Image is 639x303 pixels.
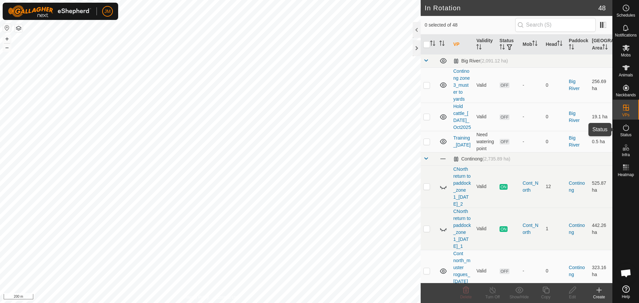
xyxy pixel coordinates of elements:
td: Valid [474,67,497,103]
span: (2,735.89 ha) [483,156,510,161]
span: OFF [500,139,510,145]
a: Continong zone 3_muster to yards [453,68,470,102]
span: ON [500,184,508,190]
span: OFF [500,268,510,274]
span: JM [105,8,111,15]
span: VPs [622,113,629,117]
a: Continong [569,223,585,235]
div: Show/Hide [506,294,532,300]
td: 19.1 ha [589,103,612,131]
span: Notifications [615,33,637,37]
span: ON [500,226,508,232]
span: Neckbands [616,93,636,97]
th: Status [497,35,520,54]
button: + [3,35,11,43]
p-sorticon: Activate to sort [430,42,435,47]
span: Status [620,133,631,137]
td: 0.5 ha [589,131,612,152]
a: Help [613,283,639,301]
td: 256.69 ha [589,67,612,103]
td: Valid [474,250,497,292]
td: 323.16 ha [589,250,612,292]
img: Gallagher Logo [8,5,91,17]
a: Hold cattle_[DATE]_Oct2025 [453,104,471,130]
a: Big River [569,79,580,91]
a: CNorth return to paddock_zone 1_[DATE]_1 [453,209,471,249]
button: Reset Map [3,24,11,32]
td: 525.87 ha [589,165,612,208]
span: 0 selected of 48 [425,22,515,29]
span: 48 [598,3,606,13]
td: 0 [543,250,566,292]
button: Map Layers [15,24,23,32]
p-sorticon: Activate to sort [439,42,445,47]
th: Validity [474,35,497,54]
p-sorticon: Activate to sort [500,45,505,50]
td: 442.26 ha [589,208,612,250]
h2: In Rotation [425,4,598,12]
td: 0 [543,67,566,103]
div: - [523,82,540,89]
a: Training_[DATE] [453,135,471,148]
a: CNorth return to paddock_zone 1_[DATE]_2 [453,166,471,207]
td: 12 [543,165,566,208]
span: Help [622,295,630,299]
th: [GEOGRAPHIC_DATA] Area [589,35,612,54]
p-sorticon: Activate to sort [557,42,562,47]
span: OFF [500,82,510,88]
a: Continong [569,180,585,193]
div: Turn Off [479,294,506,300]
div: Continong [453,156,510,162]
div: Create [586,294,612,300]
th: VP [451,35,474,54]
p-sorticon: Activate to sort [476,45,482,50]
span: Heatmap [618,173,634,177]
td: 0 [543,103,566,131]
span: (2,091.12 ha) [480,58,508,63]
td: Need watering point [474,131,497,152]
th: Head [543,35,566,54]
span: Schedules [616,13,635,17]
div: Copy [532,294,559,300]
span: Delete [460,295,472,299]
div: Open chat [616,263,636,283]
p-sorticon: Activate to sort [602,45,608,50]
div: - [523,113,540,120]
span: Animals [619,73,633,77]
div: - [523,138,540,145]
div: Cont_North [523,222,540,236]
td: Valid [474,103,497,131]
a: Privacy Policy [184,294,209,300]
a: Big River [569,111,580,123]
span: Infra [622,153,630,157]
a: Continong [569,265,585,277]
input: Search (S) [515,18,596,32]
p-sorticon: Activate to sort [532,42,537,47]
a: Cont north_muster rogues_[DATE]_2 [453,251,471,291]
div: - [523,267,540,274]
span: Mobs [621,53,631,57]
p-sorticon: Activate to sort [569,45,574,50]
button: – [3,44,11,51]
span: OFF [500,114,510,120]
td: Valid [474,165,497,208]
div: Cont_North [523,180,540,194]
th: Mob [520,35,543,54]
td: 1 [543,208,566,250]
div: Big River [453,58,508,64]
td: 0 [543,131,566,152]
div: Edit [559,294,586,300]
a: Big River [569,135,580,148]
td: Valid [474,208,497,250]
a: Contact Us [217,294,237,300]
th: Paddock [566,35,589,54]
